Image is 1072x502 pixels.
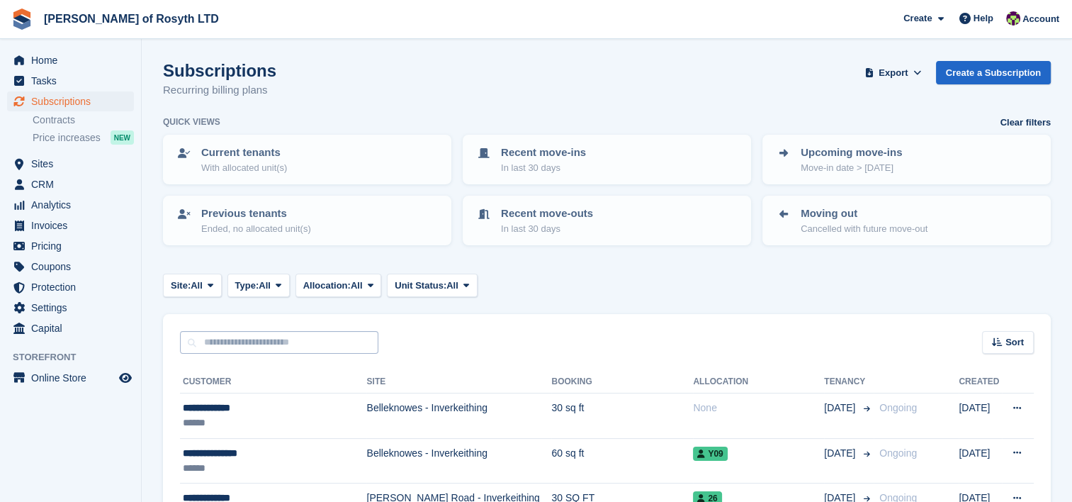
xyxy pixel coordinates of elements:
[33,131,101,145] span: Price increases
[446,279,458,293] span: All
[395,279,446,293] span: Unit Status:
[824,371,874,394] th: Tenancy
[693,401,824,415] div: None
[7,50,134,70] a: menu
[31,368,116,388] span: Online Store
[801,206,927,222] p: Moving out
[801,145,902,161] p: Upcoming move-ins
[31,154,116,174] span: Sites
[163,274,222,297] button: Site: All
[201,206,311,222] p: Previous tenants
[7,216,134,235] a: menu
[7,257,134,277] a: menu
[501,206,593,222] p: Recent move-outs
[13,350,141,364] span: Storefront
[7,174,134,194] a: menu
[164,197,450,244] a: Previous tenants Ended, no allocated unit(s)
[201,222,311,236] p: Ended, no allocated unit(s)
[974,11,993,26] span: Help
[7,236,134,256] a: menu
[1022,12,1059,26] span: Account
[501,222,593,236] p: In last 30 days
[164,136,450,183] a: Current tenants With allocated unit(s)
[801,161,902,175] p: Move-in date > [DATE]
[366,371,551,394] th: Site
[366,394,551,439] td: Belleknowes - Inverkeithing
[903,11,932,26] span: Create
[259,279,271,293] span: All
[801,222,927,236] p: Cancelled with future move-out
[31,174,116,194] span: CRM
[7,318,134,338] a: menu
[303,279,351,293] span: Allocation:
[227,274,290,297] button: Type: All
[201,161,287,175] p: With allocated unit(s)
[31,298,116,318] span: Settings
[163,82,276,99] p: Recurring billing plans
[201,145,287,161] p: Current tenants
[31,50,116,70] span: Home
[117,369,134,386] a: Preview store
[501,161,586,175] p: In last 30 days
[180,371,366,394] th: Customer
[1006,11,1020,26] img: Nina Briggs
[191,279,203,293] span: All
[824,446,858,461] span: [DATE]
[693,371,824,394] th: Allocation
[464,197,750,244] a: Recent move-outs In last 30 days
[31,71,116,91] span: Tasks
[764,197,1049,244] a: Moving out Cancelled with future move-out
[387,274,477,297] button: Unit Status: All
[879,447,917,459] span: Ongoing
[551,394,693,439] td: 30 sq ft
[11,9,33,30] img: stora-icon-8386f47178a22dfd0bd8f6a31ec36ba5ce8667c1dd55bd0f319d3a0aa187defe.svg
[959,438,1002,484] td: [DATE]
[862,61,925,84] button: Export
[551,438,693,484] td: 60 sq ft
[111,130,134,145] div: NEW
[551,371,693,394] th: Booking
[31,91,116,111] span: Subscriptions
[7,91,134,111] a: menu
[31,257,116,277] span: Coupons
[295,274,382,297] button: Allocation: All
[235,279,259,293] span: Type:
[31,277,116,297] span: Protection
[1005,335,1024,350] span: Sort
[7,298,134,318] a: menu
[693,447,727,461] span: Y09
[163,61,276,80] h1: Subscriptions
[824,401,858,415] span: [DATE]
[7,277,134,297] a: menu
[464,136,750,183] a: Recent move-ins In last 30 days
[7,368,134,388] a: menu
[33,113,134,127] a: Contracts
[7,195,134,215] a: menu
[1000,116,1051,130] a: Clear filters
[38,7,225,30] a: [PERSON_NAME] of Rosyth LTD
[879,402,917,413] span: Ongoing
[31,318,116,338] span: Capital
[501,145,586,161] p: Recent move-ins
[366,438,551,484] td: Belleknowes - Inverkeithing
[33,130,134,145] a: Price increases NEW
[31,195,116,215] span: Analytics
[936,61,1051,84] a: Create a Subscription
[351,279,363,293] span: All
[764,136,1049,183] a: Upcoming move-ins Move-in date > [DATE]
[163,116,220,128] h6: Quick views
[7,154,134,174] a: menu
[7,71,134,91] a: menu
[31,236,116,256] span: Pricing
[959,394,1002,439] td: [DATE]
[31,216,116,235] span: Invoices
[959,371,1002,394] th: Created
[879,66,908,80] span: Export
[171,279,191,293] span: Site:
